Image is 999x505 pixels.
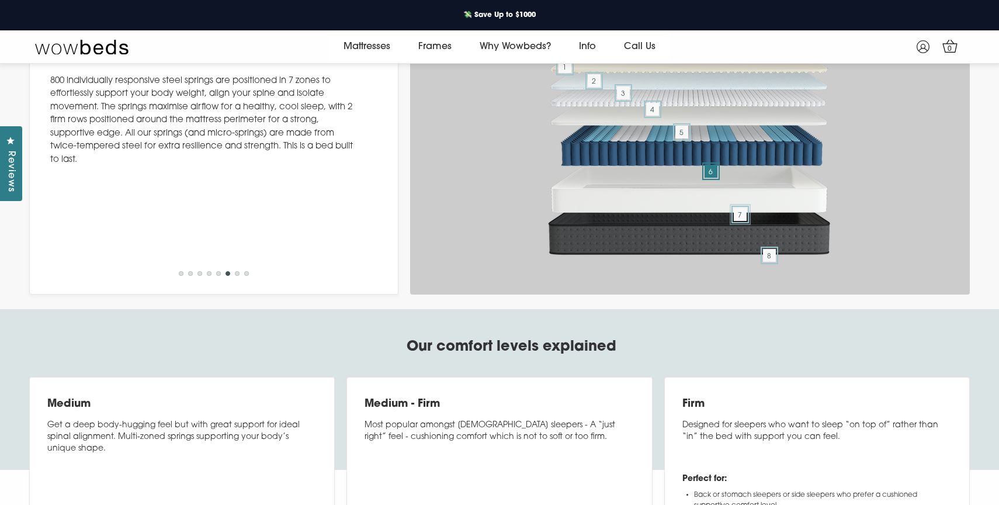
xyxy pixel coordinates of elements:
[47,420,317,454] p: Get a deep body-hugging feel but with great support for ideal spinal alignment. Multi-zoned sprin...
[3,151,18,192] span: Reviews
[244,271,249,276] button: 8 of 8
[565,30,610,63] a: Info
[188,271,193,276] button: 2 of 8
[944,43,956,55] span: 0
[682,474,952,485] h4: Perfect for:
[329,30,404,63] a: Mattresses
[216,271,221,276] button: 5 of 8
[35,39,129,55] img: Wow Beds Logo
[544,118,836,175] img: layer6.png
[588,74,601,87] span: 2
[50,75,357,167] p: 800 individually responsive steel springs are positioned in 7 zones to effortlessly support your ...
[646,103,659,116] span: 4
[763,249,776,262] span: 8
[559,60,571,73] span: 1
[544,198,836,259] img: layer8.png
[939,36,960,56] a: 0
[544,95,836,136] img: layer5.png
[404,30,466,63] a: Frames
[610,30,670,63] a: Call Us
[179,271,183,276] button: 1 of 8
[617,87,630,99] span: 3
[734,208,747,221] span: 7
[235,271,240,276] button: 7 of 8
[682,420,952,454] p: Designed for sleepers who want to sleep “on top of” rather than “in” the bed with support you can...
[454,8,545,23] a: 💸 Save Up to $1000
[682,398,952,411] h3: Firm
[365,398,634,411] h3: Medium - Firm
[675,126,688,139] span: 5
[226,271,230,276] button: 6 of 8
[47,398,317,411] h3: Medium
[705,165,717,178] span: 6
[544,162,836,218] img: layer7.png
[207,271,211,276] button: 4 of 8
[197,271,202,276] button: 3 of 8
[365,420,634,454] p: Most popular amongst [DEMOGRAPHIC_DATA] sleepers - A “just right” feel - cushioning comfort which...
[466,30,565,63] a: Why Wowbeds?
